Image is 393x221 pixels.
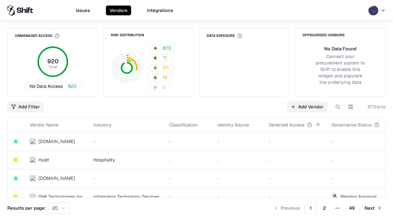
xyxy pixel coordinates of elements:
[13,157,19,163] div: C
[38,193,84,200] div: GHK Technologies Inc.
[148,45,176,52] button: A673
[332,175,389,181] div: -
[207,33,242,38] div: Data Exposure
[47,58,58,65] tspan: 920
[29,83,63,89] span: No Data Access
[169,122,198,128] div: Classification
[148,54,172,62] button: B71
[344,203,360,214] button: 49
[30,138,36,145] img: intrado.com
[15,33,60,38] div: Unmanaged Access
[318,203,331,214] button: 2
[143,6,177,15] button: Integrations
[24,83,82,90] button: No Data Access920
[30,157,36,163] img: Hyatt
[38,138,75,145] div: [DOMAIN_NAME]
[163,74,167,81] span: 16
[153,46,158,51] div: A
[13,175,19,181] div: A
[30,194,36,200] img: GHK Technologies Inc.
[169,138,208,145] div: -
[270,203,386,214] nav: pagination
[30,175,36,181] img: primesec.co.il
[163,55,167,61] span: 71
[169,175,208,181] div: -
[302,33,344,37] div: Offboarded Vendors
[153,56,158,60] div: B
[361,103,386,110] div: 971 items
[106,6,131,15] button: Vendors
[332,122,372,128] div: Governance Status
[163,64,169,71] span: 211
[93,157,159,163] div: Hospitality
[68,83,76,89] span: 920
[332,157,389,163] div: -
[72,6,94,15] button: Issues
[269,157,322,163] div: -
[217,193,259,200] div: -
[7,101,44,112] button: Add Filter
[93,138,159,145] div: -
[93,193,159,200] div: Information Technology Services
[163,45,171,51] span: 673
[49,64,57,69] tspan: Total
[324,45,356,52] div: No Data Found
[287,101,327,112] a: Add Vendor
[269,138,322,145] div: -
[269,122,305,128] div: Detected Access
[111,33,144,37] div: Risk Distribution
[217,122,249,128] div: Identity Source
[217,157,259,163] div: -
[13,194,19,200] div: C
[217,175,259,181] div: -
[269,175,322,181] div: -
[315,53,366,86] div: Connect your procurement system to Shift to enable this widget and populate the underlying data
[7,205,46,211] p: Results per page:
[38,175,75,181] div: [DOMAIN_NAME]
[153,65,158,70] div: C
[269,193,322,200] div: -
[30,122,58,128] div: Vendor Name
[148,64,174,72] button: C211
[361,203,386,214] button: Next
[93,175,159,181] div: -
[169,157,208,163] div: -
[332,138,389,145] div: -
[217,138,259,145] div: -
[169,193,208,200] div: -
[305,203,317,214] button: 1
[153,75,158,80] div: D
[13,138,19,145] div: A
[340,193,377,200] div: Pending Approval
[148,74,173,81] button: D16
[38,157,49,163] div: Hyatt
[93,122,111,128] div: Industry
